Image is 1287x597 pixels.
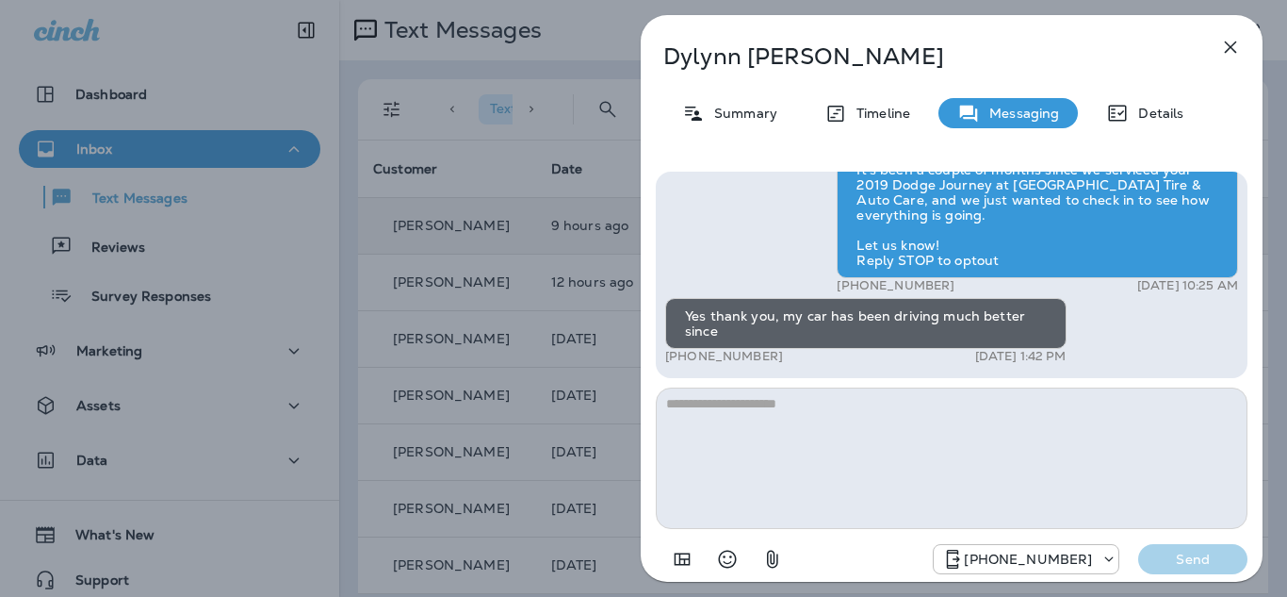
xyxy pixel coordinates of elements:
[665,298,1067,349] div: Yes thank you, my car has been driving much better since
[663,43,1178,70] p: Dylynn [PERSON_NAME]
[705,106,777,121] p: Summary
[665,349,783,364] p: [PHONE_NUMBER]
[847,106,910,121] p: Timeline
[837,278,954,293] p: [PHONE_NUMBER]
[1129,106,1183,121] p: Details
[934,548,1118,571] div: +1 (918) 203-8556
[837,122,1238,278] div: Hi [PERSON_NAME], It’s been a couple of months since we serviced your 2019 Dodge Journey at [GEOG...
[964,552,1092,567] p: [PHONE_NUMBER]
[980,106,1059,121] p: Messaging
[663,540,701,578] button: Add in a premade template
[709,540,746,578] button: Select an emoji
[975,349,1067,364] p: [DATE] 1:42 PM
[1137,278,1238,293] p: [DATE] 10:25 AM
